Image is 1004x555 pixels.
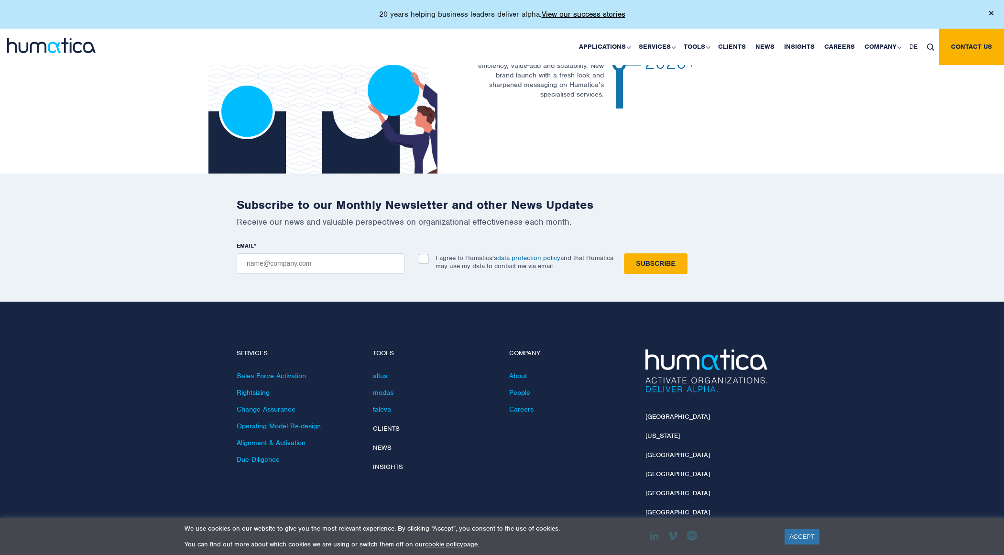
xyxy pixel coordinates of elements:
p: I agree to Humatica's and that Humatica may use my data to contact me via email. [436,254,613,270]
p: 20 years helping business leaders deliver alpha. [379,10,625,19]
a: Careers [509,405,534,414]
a: DE [905,29,922,65]
a: Applications [574,29,634,65]
a: Clients [713,29,751,65]
img: Humatica [645,349,767,392]
a: [US_STATE] [645,432,680,440]
input: I agree to Humatica'sdata protection policyand that Humatica may use my data to contact me via em... [419,254,428,263]
p: Digitalisation of the firm’s flagship tools and structured services to increase efficiency, value... [471,42,604,99]
p: Receive our news and valuable perspectives on organizational effectiveness each month. [237,217,767,227]
p: You can find out more about which cookies we are using or switch them off on our page. [185,540,773,548]
a: data protection policy [497,254,560,262]
a: Alignment & Activation [237,438,306,447]
a: modas [373,388,393,397]
a: [GEOGRAPHIC_DATA] [645,489,710,497]
h4: Tools [373,349,495,358]
a: Operating Model Re-design [237,422,321,430]
a: ACCEPT [785,529,819,544]
a: News [373,444,392,452]
a: [GEOGRAPHIC_DATA] [645,508,710,516]
a: Contact us [939,29,1004,65]
span: DE [909,43,917,51]
h4: Services [237,349,359,358]
img: logo [7,38,96,53]
a: cookie policy [425,540,463,548]
a: [GEOGRAPHIC_DATA] [645,451,710,459]
h2: Subscribe to our Monthly Newsletter and other News Updates [237,197,767,212]
h4: Company [509,349,631,358]
input: Subscribe [624,253,687,274]
a: altus [373,371,387,380]
a: View our success stories [542,10,625,19]
a: Rightsizing [237,388,270,397]
a: Clients [373,424,400,433]
span: 2020+ [644,59,696,66]
a: Tools [679,29,713,65]
a: taleva [373,405,391,414]
a: Careers [819,29,860,65]
a: [GEOGRAPHIC_DATA] [645,470,710,478]
a: Sales Force Activation [237,371,306,380]
a: Services [634,29,679,65]
a: Insights [373,463,403,471]
a: Due Diligence [237,455,280,464]
a: Change Assurance [237,405,295,414]
a: About [509,371,527,380]
input: name@company.com [237,253,404,274]
a: People [509,388,530,397]
span: EMAIL [237,242,254,250]
a: News [751,29,779,65]
a: [GEOGRAPHIC_DATA] [645,413,710,421]
a: Company [860,29,905,65]
p: We use cookies on our website to give you the most relevant experience. By clicking “Accept”, you... [185,524,773,533]
img: search_icon [927,44,934,51]
a: Insights [779,29,819,65]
